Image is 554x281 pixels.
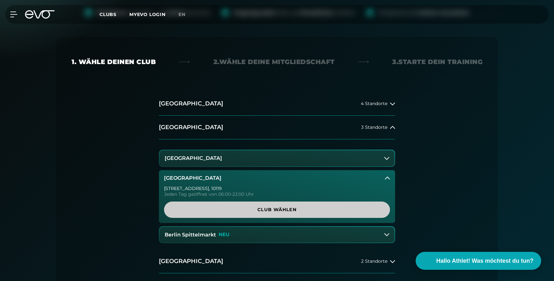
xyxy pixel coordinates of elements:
h3: Berlin Spittelmarkt [165,232,216,238]
div: 3. Starte dein Training [392,57,482,66]
div: 2. Wähle deine Mitgliedschaft [213,57,335,66]
h3: [GEOGRAPHIC_DATA] [165,155,222,161]
span: 2 Standorte [361,259,387,264]
a: en [178,11,193,18]
span: en [178,12,186,17]
div: [STREET_ADDRESS] , 10119 [164,186,390,191]
button: [GEOGRAPHIC_DATA]3 Standorte [159,116,395,139]
span: Clubs [100,12,117,17]
a: Club wählen [164,202,390,218]
span: 4 Standorte [361,101,387,106]
button: [GEOGRAPHIC_DATA]2 Standorte [159,250,395,273]
h2: [GEOGRAPHIC_DATA] [159,123,223,131]
button: Hallo Athlet! Was möchtest du tun? [416,252,541,270]
button: [GEOGRAPHIC_DATA] [160,150,394,166]
p: NEU [219,232,229,237]
h3: [GEOGRAPHIC_DATA] [164,175,221,181]
a: MYEVO LOGIN [129,12,166,17]
div: Jeden Tag geöffnet von 06:00-23:00 Uhr [164,192,390,196]
button: [GEOGRAPHIC_DATA] [159,170,395,186]
h2: [GEOGRAPHIC_DATA] [159,100,223,108]
span: Hallo Athlet! Was möchtest du tun? [436,257,533,265]
span: Club wählen [179,206,375,213]
a: Clubs [100,11,129,17]
h2: [GEOGRAPHIC_DATA] [159,257,223,265]
span: 3 Standorte [361,125,387,130]
div: 1. Wähle deinen Club [72,57,156,66]
button: Berlin SpittelmarktNEU [160,227,394,243]
button: [GEOGRAPHIC_DATA]4 Standorte [159,92,395,116]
